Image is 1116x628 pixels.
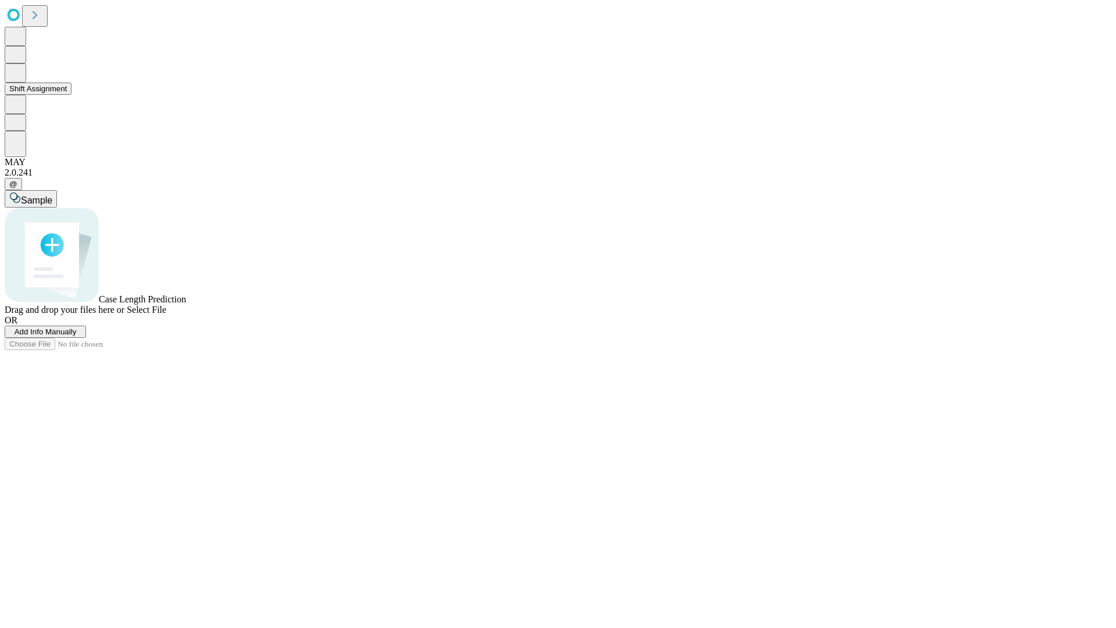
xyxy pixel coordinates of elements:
[15,327,77,336] span: Add Info Manually
[9,180,17,188] span: @
[5,190,57,208] button: Sample
[5,178,22,190] button: @
[5,83,71,95] button: Shift Assignment
[21,195,52,205] span: Sample
[127,305,166,315] span: Select File
[5,167,1111,178] div: 2.0.241
[5,305,124,315] span: Drag and drop your files here or
[5,315,17,325] span: OR
[99,294,186,304] span: Case Length Prediction
[5,157,1111,167] div: MAY
[5,326,86,338] button: Add Info Manually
